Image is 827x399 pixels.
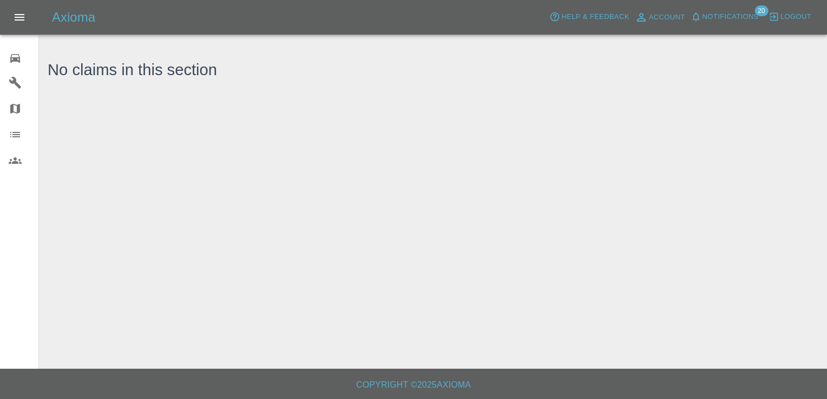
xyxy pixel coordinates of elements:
[780,11,811,23] span: Logout
[766,9,814,25] button: Logout
[649,11,685,24] span: Account
[754,5,768,16] span: 20
[703,11,759,23] span: Notifications
[48,58,217,82] h3: No claims in this section
[561,11,629,23] span: Help & Feedback
[632,9,688,26] a: Account
[547,9,632,25] button: Help & Feedback
[9,377,818,393] h6: Copyright © 2025 Axioma
[6,4,32,30] button: Open drawer
[688,9,762,25] button: Notifications
[52,9,95,26] h5: Axioma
